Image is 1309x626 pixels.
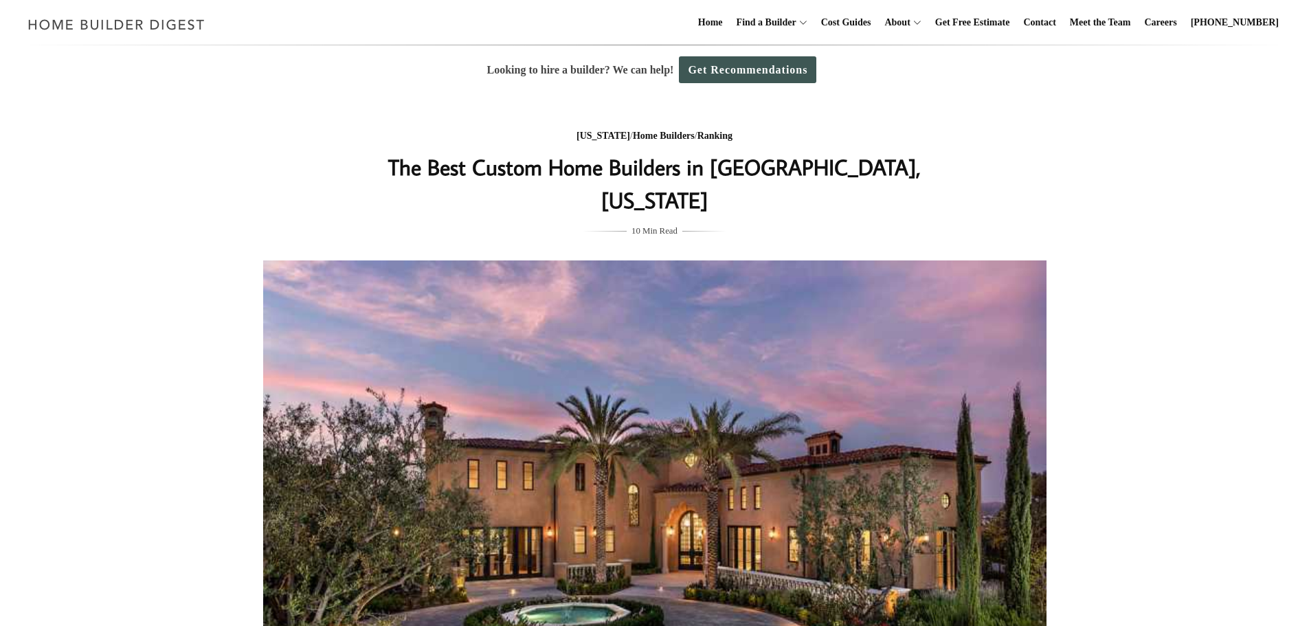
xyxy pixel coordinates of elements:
[22,11,211,38] img: Home Builder Digest
[679,56,816,83] a: Get Recommendations
[633,131,695,141] a: Home Builders
[731,1,796,45] a: Find a Builder
[381,128,929,145] div: / /
[879,1,910,45] a: About
[1018,1,1061,45] a: Contact
[693,1,728,45] a: Home
[930,1,1016,45] a: Get Free Estimate
[816,1,877,45] a: Cost Guides
[381,150,929,216] h1: The Best Custom Home Builders in [GEOGRAPHIC_DATA], [US_STATE]
[1185,1,1284,45] a: [PHONE_NUMBER]
[697,131,732,141] a: Ranking
[631,223,678,238] span: 10 Min Read
[1139,1,1183,45] a: Careers
[1064,1,1137,45] a: Meet the Team
[577,131,630,141] a: [US_STATE]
